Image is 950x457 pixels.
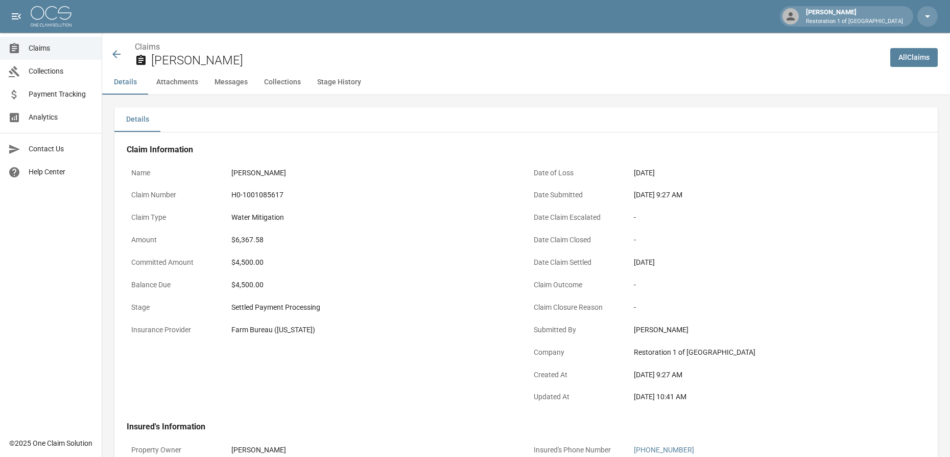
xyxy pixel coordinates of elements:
[231,212,512,223] div: Water Mitigation
[634,347,915,358] div: Restoration 1 of [GEOGRAPHIC_DATA]
[529,208,621,227] p: Date Claim Escalated
[135,41,882,53] nav: breadcrumb
[529,298,621,317] p: Claim Closure Reason
[529,253,621,272] p: Date Claim Settled
[31,6,72,27] img: ocs-logo-white-transparent.png
[29,89,93,100] span: Payment Tracking
[529,320,621,340] p: Submitted By
[231,325,512,335] div: Farm Bureau ([US_STATE])
[127,320,219,340] p: Insurance Provider
[206,70,256,95] button: Messages
[634,235,915,245] div: -
[29,167,93,177] span: Help Center
[634,190,915,200] div: [DATE] 9:27 AM
[231,190,512,200] div: H0-1001085617
[231,168,512,178] div: [PERSON_NAME]
[634,446,694,454] a: [PHONE_NUMBER]
[309,70,369,95] button: Stage History
[231,302,512,313] div: Settled Payment Processing
[148,70,206,95] button: Attachments
[806,17,903,26] p: Restoration 1 of [GEOGRAPHIC_DATA]
[802,7,907,26] div: [PERSON_NAME]
[634,302,915,313] div: -
[634,392,915,402] div: [DATE] 10:41 AM
[634,168,915,178] div: [DATE]
[127,253,219,272] p: Committed Amount
[529,342,621,362] p: Company
[127,298,219,317] p: Stage
[634,370,915,380] div: [DATE] 9:27 AM
[529,230,621,250] p: Date Claim Closed
[529,387,621,407] p: Updated At
[890,48,938,67] a: AllClaims
[102,70,148,95] button: Details
[6,6,27,27] button: open drawer
[529,365,621,385] p: Created At
[231,257,512,268] div: $4,500.00
[102,70,950,95] div: anchor tabs
[529,185,621,205] p: Date Submitted
[127,275,219,295] p: Balance Due
[231,235,512,245] div: $6,367.58
[634,280,915,290] div: -
[127,422,919,432] h4: Insured's Information
[127,230,219,250] p: Amount
[529,163,621,183] p: Date of Loss
[231,280,512,290] div: $4,500.00
[29,66,93,77] span: Collections
[231,445,512,455] div: [PERSON_NAME]
[127,185,219,205] p: Claim Number
[114,107,938,132] div: details tabs
[9,438,92,448] div: © 2025 One Claim Solution
[114,107,160,132] button: Details
[127,163,219,183] p: Name
[127,208,219,227] p: Claim Type
[634,257,915,268] div: [DATE]
[256,70,309,95] button: Collections
[29,144,93,154] span: Contact Us
[151,53,882,68] h2: [PERSON_NAME]
[29,112,93,123] span: Analytics
[135,42,160,52] a: Claims
[29,43,93,54] span: Claims
[634,212,915,223] div: -
[127,145,919,155] h4: Claim Information
[634,325,915,335] div: [PERSON_NAME]
[529,275,621,295] p: Claim Outcome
